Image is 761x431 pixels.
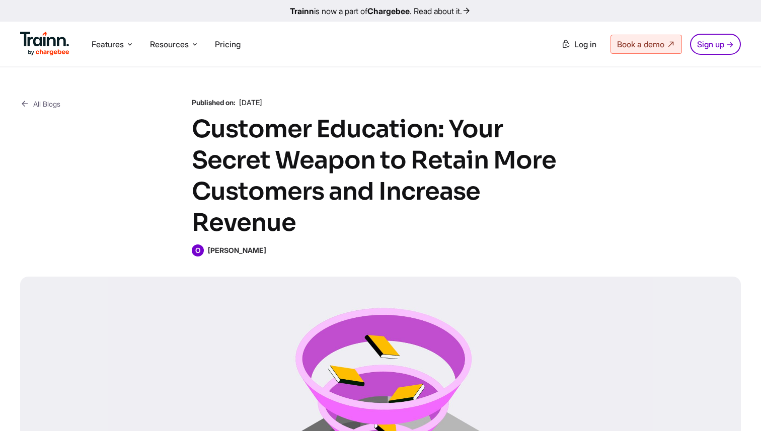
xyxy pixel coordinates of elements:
[192,114,569,238] h1: Customer Education: Your Secret Weapon to Retain More Customers and Increase Revenue
[208,246,266,254] b: [PERSON_NAME]
[367,6,410,16] b: Chargebee
[20,98,60,110] a: All Blogs
[192,244,204,256] span: O
[611,35,682,54] a: Book a demo
[20,32,69,56] img: Trainn Logo
[192,98,236,107] b: Published on:
[690,34,741,55] a: Sign up →
[555,35,602,53] a: Log in
[92,39,124,50] span: Features
[290,6,314,16] b: Trainn
[150,39,189,50] span: Resources
[711,383,761,431] iframe: Chat Widget
[215,39,241,49] a: Pricing
[617,39,664,49] span: Book a demo
[574,39,596,49] span: Log in
[239,98,262,107] span: [DATE]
